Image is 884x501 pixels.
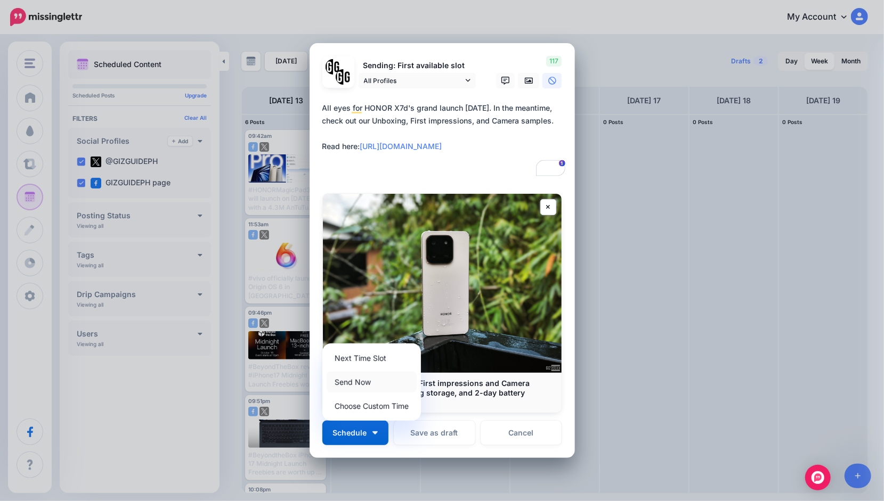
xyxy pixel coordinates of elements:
span: Schedule [333,429,367,437]
div: Schedule [322,343,421,421]
p: Sending: First available slot [359,60,476,72]
div: Open Intercom Messenger [805,465,831,490]
div: All eyes for HONOR X7d's grand launch [DATE]. In the meantime, check out our Unboxing, First impr... [322,102,567,153]
span: 117 [546,56,562,67]
a: All Profiles [359,73,476,88]
img: 353459792_649996473822713_4483302954317148903_n-bsa138318.png [326,59,341,75]
a: Send Now [327,372,417,392]
button: Schedule [322,421,388,445]
img: arrow-down-white.png [372,431,378,434]
img: JT5sWCfR-79925.png [336,69,351,85]
p: [DOMAIN_NAME] [334,398,551,407]
textarea: To enrich screen reader interactions, please activate Accessibility in Grammarly extension settings [322,102,567,178]
img: HONOR X7d Unboxing, First impressions and Camera Samples - Rainproof, big storage, and 2-day battery [323,194,562,373]
button: Save as draft [394,421,475,445]
a: Cancel [481,421,562,445]
a: Choose Custom Time [327,396,417,416]
a: Next Time Slot [327,348,417,368]
b: HONOR X7d Unboxing, First impressions and Camera Samples - Rainproof, big storage, and 2-day battery [334,379,530,397]
span: All Profiles [364,75,463,86]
